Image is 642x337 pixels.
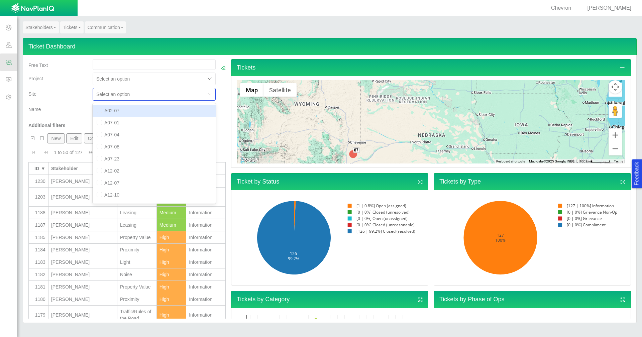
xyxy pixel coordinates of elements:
div: [PERSON_NAME] [51,271,114,278]
td: Medium [157,219,186,231]
button: Zoom in [609,128,622,142]
td: 1182 [29,268,48,281]
div: A18-09 [93,201,216,213]
td: Information [186,219,226,231]
div: High [159,246,183,253]
button: Map camera controls [609,80,622,94]
td: BENNETT, CHARLES L [48,231,117,244]
td: BENNETT, CHARLES L [48,244,117,256]
td: GOMES, REVA [48,188,117,207]
span: Name [28,107,41,112]
div: 1179 [31,312,45,318]
h4: Ticket Dashboard [23,38,637,55]
div: [PERSON_NAME] [51,222,114,228]
span: Site [28,91,36,97]
a: Open this area in Google Maps (opens a new window) [238,155,260,163]
a: View full screen [620,296,626,304]
div: Information [189,296,223,303]
div: 1203 [31,194,45,200]
div: [PERSON_NAME] [51,194,114,200]
td: KINNISON, LAVERN B. [48,219,117,231]
button: Zoom out [609,142,622,155]
div: [PERSON_NAME] [51,178,114,185]
button: Feedback [632,159,642,188]
td: Traffic/Rules of the Road [117,306,157,325]
div: Proximity [120,246,154,253]
a: View full screen [620,178,626,186]
button: Keyboard shortcuts [496,159,525,164]
div: A02-07 [93,105,216,117]
td: BENNETT, CHARLES L [48,293,117,306]
div: Information [189,246,223,253]
div: A07-04 [93,129,216,141]
div: Leasing [120,209,154,216]
div: 1188 [31,209,45,216]
div: [PERSON_NAME] [51,259,114,265]
div: [PERSON_NAME] [579,4,634,12]
td: Information [186,231,226,244]
div: High [159,284,183,290]
td: High [157,306,186,325]
h4: Tickets by Category [231,291,428,308]
div: Traffic/Rules of the Road [120,308,154,322]
span: Project [28,76,43,81]
td: Information [186,293,226,306]
div: [PERSON_NAME] [51,284,114,290]
td: Leasing [117,219,157,231]
div: Tickets [231,76,631,168]
td: KANUB, ROBIN [48,207,117,219]
span: [PERSON_NAME] [587,5,631,11]
div: Property Value [120,284,154,290]
div: A07-08 [93,141,216,153]
a: View full screen [417,178,423,186]
div: 1182 [31,271,45,278]
h4: Tickets by Phase of Ops [434,291,631,308]
div: 1180 [31,296,45,303]
div: High [159,296,183,303]
img: UrbanGroupSolutionsTheme$USG_Images$logo.png [11,3,54,14]
a: Tickets [60,21,84,33]
button: Drag Pegman onto the map to open Street View [609,104,622,118]
div: Noise [120,271,154,278]
button: Map Scale: 100 km per 53 pixels [577,159,612,163]
div: A07-01 [93,117,216,129]
td: Leasing [117,207,157,219]
div: Information [189,259,223,265]
td: 1181 [29,281,48,293]
td: BENNETT, CHARLES L [48,306,117,325]
button: Copy [84,133,103,143]
div: Light [120,259,154,265]
div: Medium [159,222,183,228]
div: 1184 [31,246,45,253]
img: Google [238,155,260,163]
h4: Tickets by Type [434,173,631,190]
td: 1185 [29,231,48,244]
a: Clear Filters [221,65,226,71]
td: 1230 [29,175,48,188]
div: Information [189,312,223,318]
td: High [157,244,186,256]
div: Medium [159,209,183,216]
td: Information [186,306,226,325]
td: Medium [157,207,186,219]
div: 1230 [31,178,45,185]
td: Property Value [117,281,157,293]
th: ID [29,162,48,175]
td: Information [186,256,226,268]
td: 1184 [29,244,48,256]
span: 100 km [579,159,591,163]
button: Show satellite imagery [263,83,297,97]
div: High [159,271,183,278]
td: 1183 [29,256,48,268]
div: High [159,312,183,318]
span: ▼ [41,166,45,171]
div: Pagination [28,146,226,159]
td: Light [117,256,157,268]
td: Information [186,244,226,256]
div: Information [189,284,223,290]
td: Information [186,281,226,293]
div: High [159,234,183,241]
td: High [157,281,186,293]
td: 1179 [29,306,48,325]
td: BENNETT, CHARLES L [48,256,117,268]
